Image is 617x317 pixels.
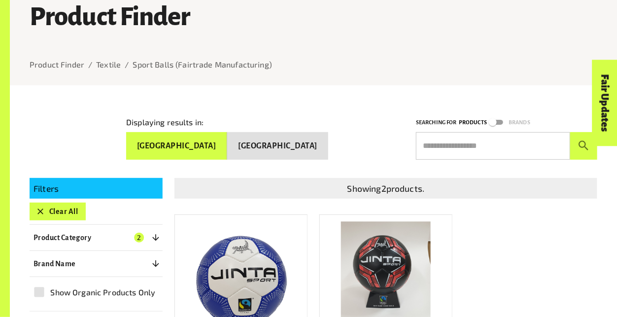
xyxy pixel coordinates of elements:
nav: breadcrumb [30,59,597,70]
p: Displaying results in: [126,116,204,128]
p: Showing 2 products. [178,182,593,195]
li: / [88,59,92,70]
span: 2 [134,233,144,243]
a: Product Finder [30,60,84,69]
button: [GEOGRAPHIC_DATA] [126,132,227,160]
p: Products [459,118,487,127]
button: [GEOGRAPHIC_DATA] [227,132,328,160]
a: Sport Balls (Fairtrade Manufacturing) [133,60,272,69]
p: Brand Name [34,258,76,270]
p: Brands [509,118,530,127]
span: Show Organic Products Only [50,286,155,298]
li: / [125,59,129,70]
button: Product Category [30,229,163,247]
button: Brand Name [30,255,163,273]
button: Clear All [30,203,86,220]
p: Searching for [416,118,457,127]
p: Product Category [34,232,91,244]
p: Filters [34,182,159,195]
a: Textile [96,60,121,69]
